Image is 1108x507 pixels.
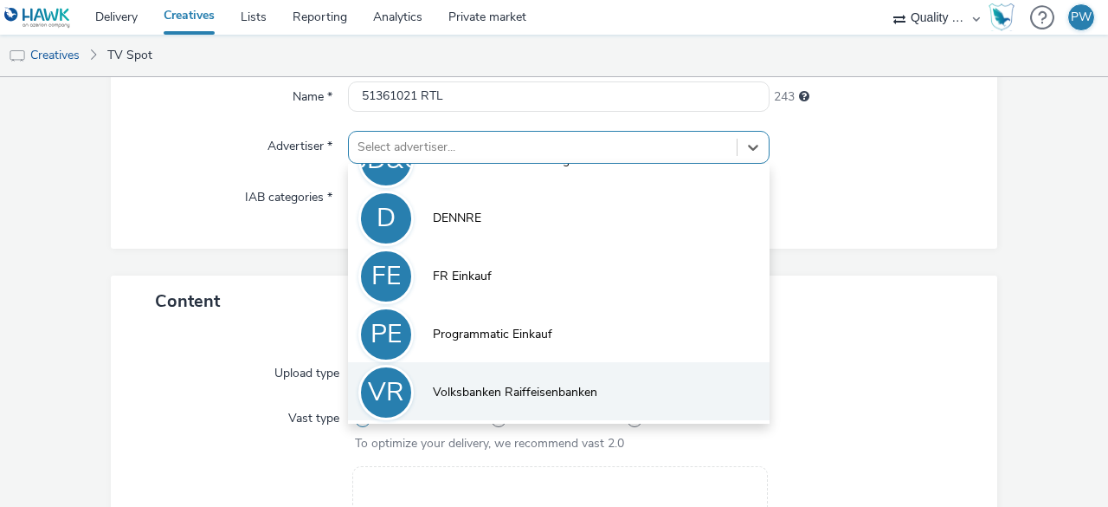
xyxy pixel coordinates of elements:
div: VR [368,368,404,417]
span: DENNRE [433,210,481,227]
div: PW [1071,4,1092,30]
a: TV Spot [99,35,161,76]
span: Programmatic Einkauf [433,326,552,343]
img: undefined Logo [4,7,71,29]
div: PE [370,310,402,359]
img: tv [9,48,26,65]
a: Hawk Academy [989,3,1021,31]
span: FR Einkauf [433,268,492,285]
input: Name [348,81,770,112]
div: Maximum 255 characters [799,88,809,106]
label: Vast type [281,403,346,427]
label: Advertiser * [261,131,339,155]
label: Name * [286,81,339,106]
span: To optimize your delivery, we recommend vast 2.0 [355,435,624,452]
div: FE [371,252,401,301]
div: D [377,194,396,243]
span: 243 [774,88,795,106]
label: IAB categories * [238,182,339,206]
label: Upload type [267,358,346,382]
span: Volksbanken Raiffeisenbanken [433,384,597,401]
span: Content [155,289,220,313]
img: Hawk Academy [989,3,1015,31]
